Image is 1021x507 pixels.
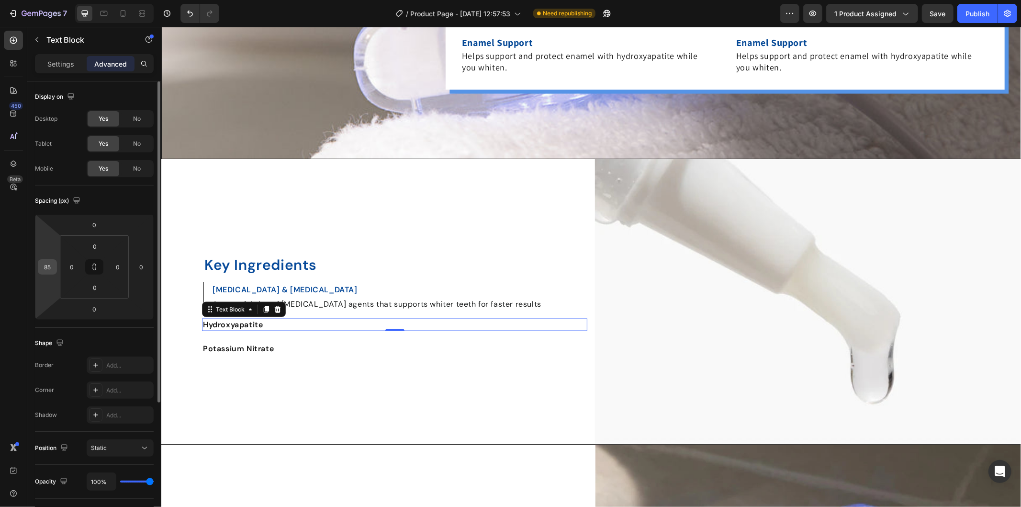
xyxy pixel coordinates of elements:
div: 450 [9,102,23,110]
input: 0 [85,302,104,316]
div: Shadow [35,411,57,419]
span: Yes [99,164,108,173]
p: 7 [63,8,67,19]
span: Save [930,10,946,18]
input: 85 [40,260,55,274]
input: Auto [87,473,116,490]
p: Text Block [46,34,128,46]
span: Yes [99,139,108,148]
input: 0 [134,260,148,274]
button: Save [922,4,954,23]
div: Border [35,361,54,369]
div: Beta [7,175,23,183]
input: 0px [85,280,104,295]
div: Corner [35,386,54,394]
div: Display on [35,91,77,104]
p: Advanced [94,59,127,69]
span: No [133,115,141,123]
div: Position [35,442,70,455]
iframe: Design area [161,27,1021,507]
span: No [133,139,141,148]
div: Mobile [35,164,53,173]
span: Product Page - [DATE] 12:57:53 [410,9,510,19]
div: Tablet [35,139,52,148]
div: Add... [106,411,151,420]
p: Settings [47,59,74,69]
span: Need republishing [543,9,592,18]
div: Spacing (px) [35,195,82,207]
span: Yes [99,115,108,123]
input: 0px [85,239,104,253]
span: / [406,9,408,19]
div: Publish [965,9,989,19]
button: 1 product assigned [826,4,918,23]
div: Desktop [35,115,57,123]
span: Static [91,444,107,451]
div: Open Intercom Messenger [988,460,1011,483]
button: 7 [4,4,71,23]
div: Undo/Redo [180,4,219,23]
input: 0 [85,218,104,232]
button: Static [87,439,154,457]
input: 0px [111,260,125,274]
button: Publish [957,4,998,23]
div: Add... [106,386,151,395]
div: Add... [106,361,151,370]
input: 0px [65,260,79,274]
img: gempages_586095209234826075-208f33be-6dbb-4ea7-a7dc-af1b0f32eb7e.webp [434,132,860,417]
div: Opacity [35,475,69,488]
span: No [133,164,141,173]
div: Shape [35,337,66,350]
span: 1 product assigned [834,9,897,19]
